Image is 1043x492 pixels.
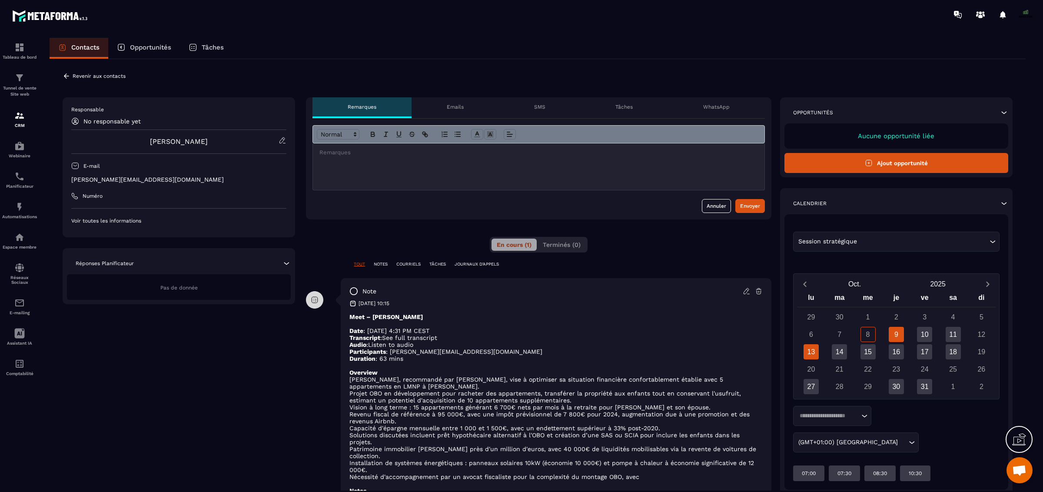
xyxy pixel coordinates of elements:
[946,327,961,342] div: 11
[2,36,37,66] a: formationformationTableau de bord
[543,241,581,248] span: Terminés (0)
[349,376,723,390] span: [PERSON_NAME], recommandé par [PERSON_NAME], vise à optimiser sa situation financière confortable...
[538,239,586,251] button: Terminés (0)
[793,432,919,452] div: Search for option
[917,309,932,325] div: 3
[917,379,932,394] div: 31
[2,245,37,249] p: Espace membre
[854,292,882,307] div: me
[793,200,827,207] p: Calendrier
[735,199,765,213] button: Envoyer
[804,379,819,394] div: 27
[71,217,286,224] p: Voir toutes les informations
[917,344,932,359] div: 17
[882,292,910,307] div: je
[702,199,731,213] button: Annuler
[980,278,996,290] button: Next month
[366,341,368,348] span: :
[860,344,876,359] div: 15
[14,359,25,369] img: accountant
[534,103,545,110] p: SMS
[349,404,711,411] span: Vision à long terme : 15 appartements générant 6 700€ nets par mois à la retraite pour [PERSON_NA...
[2,256,37,291] a: social-networksocial-networkRéseaux Sociaux
[832,344,847,359] div: 14
[349,473,639,480] span: Nécessité d'accompagnement par un avocat fiscaliste pour la complexité du montage OBO, avec
[14,232,25,243] img: automations
[797,309,996,394] div: Calendar days
[896,276,980,292] button: Open years overlay
[889,327,904,342] div: 9
[359,300,389,307] p: [DATE] 10:15
[349,445,756,459] span: Patrimoine immobilier [PERSON_NAME] près d'un million d'euros, avec 40 000€ de liquidités mobilis...
[889,362,904,377] div: 23
[14,171,25,182] img: scheduler
[797,292,825,307] div: lu
[832,327,847,342] div: 7
[73,73,126,79] p: Revenir aux contacts
[804,344,819,359] div: 13
[14,298,25,308] img: email
[740,202,760,210] div: Envoyer
[974,344,989,359] div: 19
[14,110,25,121] img: formation
[14,202,25,212] img: automations
[804,327,819,342] div: 6
[349,327,363,334] strong: Date
[447,103,464,110] p: Emails
[793,232,1000,252] div: Search for option
[2,66,37,104] a: formationformationTunnel de vente Site web
[150,137,208,146] a: [PERSON_NAME]
[2,371,37,376] p: Comptabilité
[974,362,989,377] div: 26
[396,261,421,267] p: COURRIELS
[909,470,922,477] p: 10:30
[2,134,37,165] a: automationsautomationsWebinaire
[860,309,876,325] div: 1
[793,406,871,426] div: Search for option
[837,470,851,477] p: 07:30
[382,334,437,341] a: See full transcript
[917,362,932,377] div: 24
[348,103,376,110] p: Remarques
[860,327,876,342] div: 8
[615,103,633,110] p: Tâches
[2,214,37,219] p: Automatisations
[2,165,37,195] a: schedulerschedulerPlanificateur
[860,362,876,377] div: 22
[889,309,904,325] div: 2
[375,355,403,362] span: : 63 mins
[83,118,141,125] p: No responsable yet
[703,103,730,110] p: WhatsApp
[349,369,378,376] strong: Overview
[76,260,134,267] p: Réponses Planificateur
[349,459,754,473] span: Installation de systèmes énergétiques : panneaux solaires 10kW (économie 10 000€) et pompe à chal...
[946,362,961,377] div: 25
[804,362,819,377] div: 20
[349,348,386,355] strong: Participants
[946,309,961,325] div: 4
[2,55,37,60] p: Tableau de bord
[917,327,932,342] div: 10
[1006,457,1033,483] div: Ouvrir le chat
[797,278,813,290] button: Previous month
[202,43,224,51] p: Tâches
[368,341,413,348] a: Listen to audio
[2,341,37,346] p: Assistant IA
[832,379,847,394] div: 28
[889,344,904,359] div: 16
[793,132,1000,140] p: Aucune opportunité liée
[349,313,423,320] strong: Meet – [PERSON_NAME]
[349,334,380,341] strong: Transcript
[946,379,961,394] div: 1
[2,310,37,315] p: E-mailing
[108,38,180,59] a: Opportunités
[130,43,171,51] p: Opportunités
[160,285,198,291] span: Pas de donnée
[363,327,429,334] span: : [DATE] 4:31 PM CEST
[50,38,108,59] a: Contacts
[374,261,388,267] p: NOTES
[455,261,499,267] p: JOURNAUX D'APPELS
[2,195,37,226] a: automationsautomationsAutomatisations
[12,8,90,24] img: logo
[349,390,741,404] span: Projet OBO en développement pour racheter des appartements, transférer la propriété aux enfants t...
